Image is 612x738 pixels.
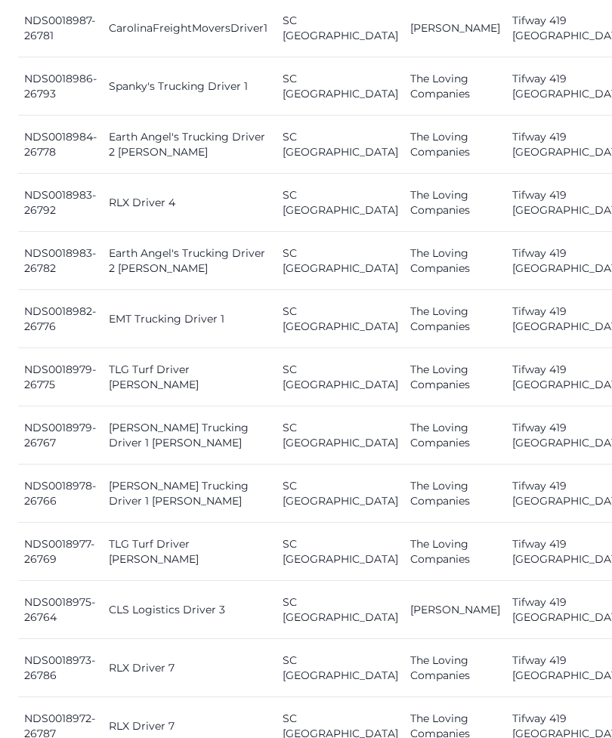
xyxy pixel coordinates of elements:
td: Spanky's Trucking Driver 1 [103,57,277,116]
td: The Loving Companies [404,465,506,523]
td: The Loving Companies [404,57,506,116]
td: NDS0018986-26793 [18,57,103,116]
td: NDS0018979-26775 [18,348,103,406]
td: NDS0018983-26782 [18,232,103,290]
td: NDS0018973-26786 [18,639,103,697]
td: The Loving Companies [404,406,506,465]
td: SC [GEOGRAPHIC_DATA] [277,581,404,639]
td: TLG Turf Driver [PERSON_NAME] [103,523,277,581]
td: The Loving Companies [404,116,506,174]
td: TLG Turf Driver [PERSON_NAME] [103,348,277,406]
td: SC [GEOGRAPHIC_DATA] [277,348,404,406]
td: SC [GEOGRAPHIC_DATA] [277,523,404,581]
td: RLX Driver 7 [103,639,277,697]
td: Earth Angel's Trucking Driver 2 [PERSON_NAME] [103,232,277,290]
td: NDS0018977-26769 [18,523,103,581]
td: Earth Angel's Trucking Driver 2 [PERSON_NAME] [103,116,277,174]
td: NDS0018978-26766 [18,465,103,523]
td: [PERSON_NAME] Trucking Driver 1 [PERSON_NAME] [103,465,277,523]
td: [PERSON_NAME] [404,581,506,639]
td: NDS0018975-26764 [18,581,103,639]
td: RLX Driver 4 [103,174,277,232]
td: The Loving Companies [404,232,506,290]
td: [PERSON_NAME] Trucking Driver 1 [PERSON_NAME] [103,406,277,465]
td: NDS0018982-26776 [18,290,103,348]
td: The Loving Companies [404,290,506,348]
td: SC [GEOGRAPHIC_DATA] [277,116,404,174]
td: EMT Trucking Driver 1 [103,290,277,348]
td: SC [GEOGRAPHIC_DATA] [277,465,404,523]
td: SC [GEOGRAPHIC_DATA] [277,232,404,290]
td: SC [GEOGRAPHIC_DATA] [277,406,404,465]
td: SC [GEOGRAPHIC_DATA] [277,290,404,348]
td: NDS0018979-26767 [18,406,103,465]
td: The Loving Companies [404,639,506,697]
td: SC [GEOGRAPHIC_DATA] [277,639,404,697]
td: SC [GEOGRAPHIC_DATA] [277,174,404,232]
td: NDS0018984-26778 [18,116,103,174]
td: SC [GEOGRAPHIC_DATA] [277,57,404,116]
td: The Loving Companies [404,523,506,581]
td: The Loving Companies [404,174,506,232]
td: CLS Logistics Driver 3 [103,581,277,639]
td: NDS0018983-26792 [18,174,103,232]
td: The Loving Companies [404,348,506,406]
